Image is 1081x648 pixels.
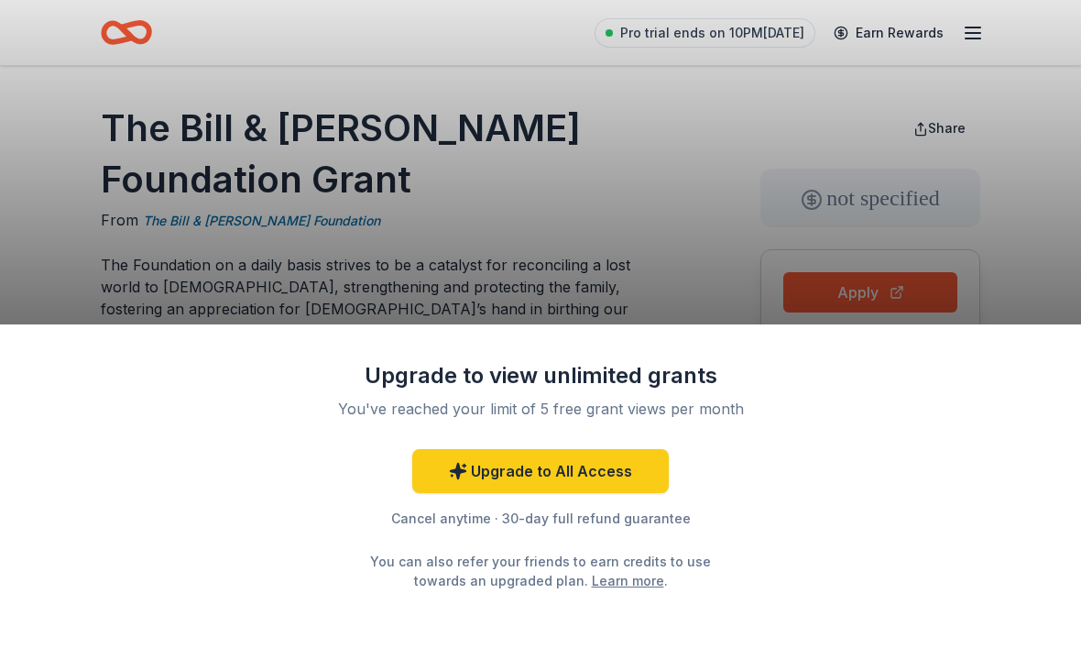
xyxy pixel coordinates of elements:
div: Cancel anytime · 30-day full refund guarantee [302,508,779,530]
div: You can also refer your friends to earn credits to use towards an upgraded plan. . [354,552,727,590]
a: Learn more [592,571,664,590]
div: You've reached your limit of 5 free grant views per month [324,398,757,420]
a: Upgrade to All Access [412,449,669,493]
div: Upgrade to view unlimited grants [302,361,779,390]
